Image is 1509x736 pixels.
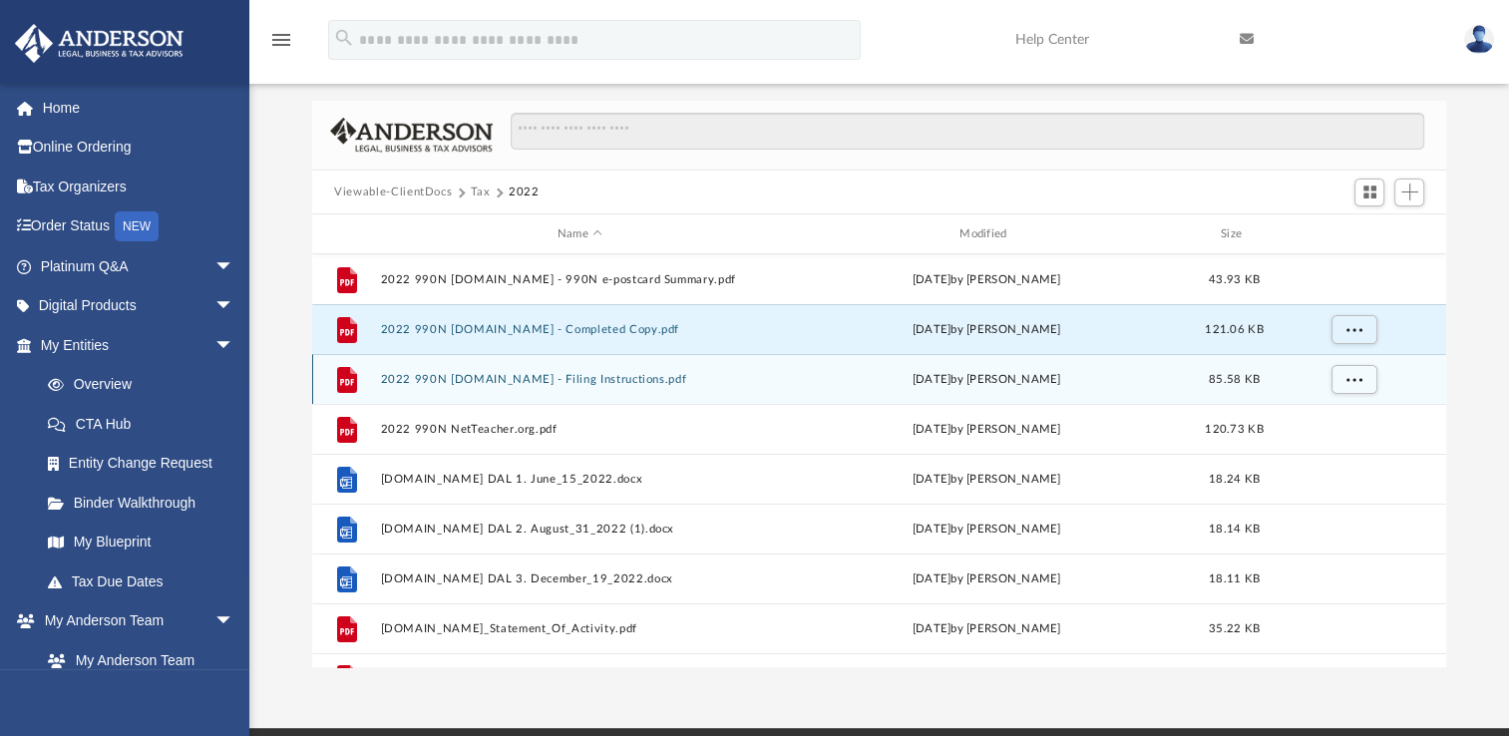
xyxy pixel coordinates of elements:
[28,365,264,405] a: Overview
[381,622,779,635] button: [DOMAIN_NAME]_Statement_Of_Activity.pdf
[14,206,264,247] a: Order StatusNEW
[788,371,1186,389] div: [DATE] by [PERSON_NAME]
[1209,474,1260,485] span: 18.24 KB
[14,601,254,641] a: My Anderson Teamarrow_drop_down
[1464,25,1494,54] img: User Pic
[1331,365,1377,395] button: More options
[380,225,779,243] div: Name
[381,523,779,536] button: [DOMAIN_NAME] DAL 2. August_31_2022 (1).docx
[269,38,293,52] a: menu
[28,523,254,562] a: My Blueprint
[14,325,264,365] a: My Entitiesarrow_drop_down
[788,471,1186,489] div: [DATE] by [PERSON_NAME]
[381,273,779,286] button: 2022 990N [DOMAIN_NAME] - 990N e-postcard Summary.pdf
[334,184,452,201] button: Viewable-ClientDocs
[788,321,1186,339] div: [DATE] by [PERSON_NAME]
[1354,179,1384,206] button: Switch to Grid View
[788,271,1186,289] div: [DATE] by [PERSON_NAME]
[381,572,779,585] button: [DOMAIN_NAME] DAL 3. December_19_2022.docx
[214,246,254,287] span: arrow_drop_down
[214,286,254,327] span: arrow_drop_down
[381,423,779,436] button: 2022 990N NetTeacher.org.pdf
[28,483,264,523] a: Binder Walkthrough
[312,254,1446,667] div: grid
[511,113,1424,151] input: Search files and folders
[1209,623,1260,634] span: 35.22 KB
[1205,324,1263,335] span: 121.06 KB
[214,325,254,366] span: arrow_drop_down
[28,640,244,680] a: My Anderson Team
[9,24,189,63] img: Anderson Advisors Platinum Portal
[1331,315,1377,345] button: More options
[788,620,1186,638] div: [DATE] by [PERSON_NAME]
[788,521,1186,539] div: [DATE] by [PERSON_NAME]
[787,225,1186,243] div: Modified
[381,323,779,336] button: 2022 990N [DOMAIN_NAME] - Completed Copy.pdf
[1209,573,1260,584] span: 18.11 KB
[1209,524,1260,535] span: 18.14 KB
[214,601,254,642] span: arrow_drop_down
[471,184,491,201] button: Tax
[788,570,1186,588] div: [DATE] by [PERSON_NAME]
[1195,225,1275,243] div: Size
[321,225,371,243] div: id
[14,167,264,206] a: Tax Organizers
[509,184,540,201] button: 2022
[381,473,779,486] button: [DOMAIN_NAME] DAL 1. June_15_2022.docx
[28,444,264,484] a: Entity Change Request
[1205,424,1263,435] span: 120.73 KB
[14,246,264,286] a: Platinum Q&Aarrow_drop_down
[1209,274,1260,285] span: 43.93 KB
[28,404,264,444] a: CTA Hub
[381,373,779,386] button: 2022 990N [DOMAIN_NAME] - Filing Instructions.pdf
[28,561,264,601] a: Tax Due Dates
[14,128,264,168] a: Online Ordering
[14,88,264,128] a: Home
[788,421,1186,439] div: [DATE] by [PERSON_NAME]
[269,28,293,52] i: menu
[14,286,264,326] a: Digital Productsarrow_drop_down
[1209,374,1260,385] span: 85.58 KB
[1283,225,1422,243] div: id
[1394,179,1424,206] button: Add
[115,211,159,241] div: NEW
[333,27,355,49] i: search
